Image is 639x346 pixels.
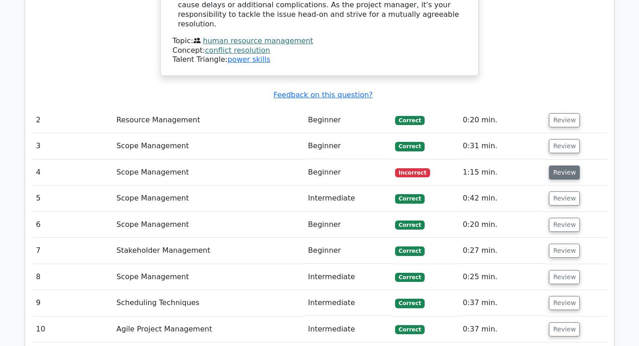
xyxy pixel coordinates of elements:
span: Correct [395,325,425,334]
button: Review [549,322,580,336]
td: Scope Management [113,264,304,290]
a: Feedback on this question? [274,90,373,99]
div: Topic: [172,36,467,46]
td: 8 [32,264,113,290]
a: power skills [228,55,270,64]
button: Review [549,270,580,284]
button: Review [549,218,580,232]
a: human resource management [203,36,313,45]
a: conflict resolution [205,46,270,55]
td: 2 [32,107,113,133]
span: Correct [395,194,425,203]
td: Scope Management [113,160,304,186]
td: Agile Project Management [113,316,304,342]
td: Intermediate [304,264,391,290]
button: Review [549,139,580,153]
td: 0:27 min. [459,238,546,264]
td: 7 [32,238,113,264]
button: Review [549,113,580,127]
td: Beginner [304,133,391,159]
td: 4 [32,160,113,186]
span: Incorrect [395,168,430,177]
td: 0:37 min. [459,290,546,316]
td: 3 [32,133,113,159]
td: Intermediate [304,290,391,316]
td: 0:37 min. [459,316,546,342]
td: Beginner [304,212,391,238]
td: 0:31 min. [459,133,546,159]
button: Review [549,244,580,258]
td: 5 [32,186,113,211]
td: Scheduling Techniques [113,290,304,316]
td: Scope Management [113,133,304,159]
td: Intermediate [304,186,391,211]
td: 0:20 min. [459,107,546,133]
button: Review [549,191,580,206]
td: 10 [32,316,113,342]
td: Scope Management [113,212,304,238]
td: Stakeholder Management [113,238,304,264]
td: Beginner [304,107,391,133]
span: Correct [395,142,425,151]
td: 9 [32,290,113,316]
td: Resource Management [113,107,304,133]
td: 6 [32,212,113,238]
td: 0:42 min. [459,186,546,211]
button: Review [549,296,580,310]
span: Correct [395,116,425,125]
span: Correct [395,299,425,308]
td: Scope Management [113,186,304,211]
td: Intermediate [304,316,391,342]
div: Talent Triangle: [172,36,467,65]
td: Beginner [304,160,391,186]
button: Review [549,165,580,180]
td: 0:25 min. [459,264,546,290]
td: 0:20 min. [459,212,546,238]
span: Correct [395,273,425,282]
span: Correct [395,221,425,230]
div: Concept: [172,46,467,55]
span: Correct [395,246,425,256]
td: Beginner [304,238,391,264]
td: 1:15 min. [459,160,546,186]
